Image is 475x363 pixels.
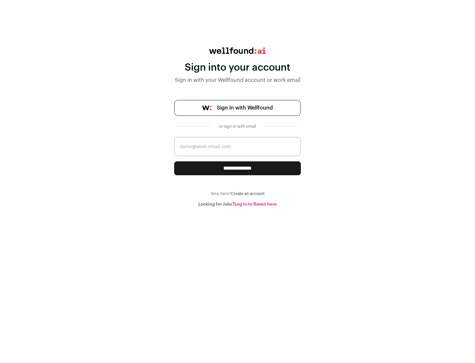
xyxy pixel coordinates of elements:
[174,137,301,156] input: name@work-email.com
[217,104,273,112] span: Sign in with Wellfound
[174,202,301,207] div: Looking for Jobs?
[174,100,301,116] a: Sign in with Wellfound
[174,191,301,196] div: New here?
[174,62,301,74] div: Sign into your account
[202,106,211,110] img: wellfound-symbol-flush-black-fb3c872781a75f747ccb3a119075da62bfe97bd399995f84a933054e44a575c4.png
[216,124,259,129] div: or sign in with email
[235,202,277,206] a: Log in to Raven here
[231,192,265,196] a: Create an account
[209,48,266,54] img: wellfound:ai
[174,76,301,84] div: Sign in with your Wellfound account or work email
